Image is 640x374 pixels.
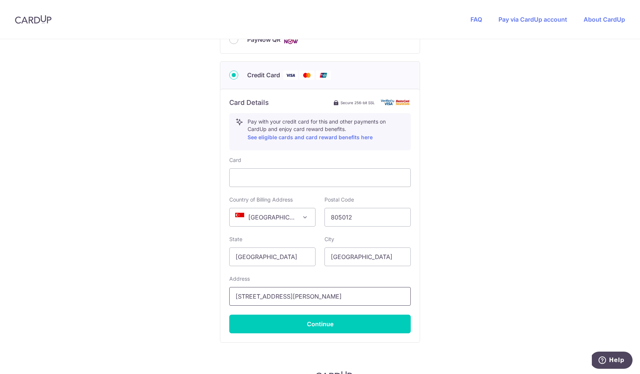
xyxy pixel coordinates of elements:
[230,208,315,226] span: Singapore
[229,98,269,107] h6: Card Details
[470,16,482,23] a: FAQ
[498,16,567,23] a: Pay via CardUp account
[341,100,375,106] span: Secure 256-bit SSL
[584,16,625,23] a: About CardUp
[316,71,331,80] img: Union Pay
[229,315,411,333] button: Continue
[324,208,411,227] input: Example 123456
[229,71,411,80] div: Credit Card Visa Mastercard Union Pay
[229,275,250,283] label: Address
[283,71,298,80] img: Visa
[248,118,404,142] p: Pay with your credit card for this and other payments on CardUp and enjoy card reward benefits.
[381,99,411,106] img: card secure
[229,208,316,227] span: Singapore
[324,236,334,243] label: City
[248,134,373,140] a: See eligible cards and card reward benefits here
[324,196,354,203] label: Postal Code
[236,173,404,182] iframe: Secure card payment input frame
[229,156,241,164] label: Card
[229,236,242,243] label: State
[15,15,52,24] img: CardUp
[299,71,314,80] img: Mastercard
[247,35,280,44] span: PayNow QR
[592,352,633,370] iframe: Opens a widget where you can find more information
[283,35,298,44] img: Cards logo
[247,71,280,80] span: Credit Card
[229,35,411,44] div: PayNow QR Cards logo
[229,196,293,203] label: Country of Billing Address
